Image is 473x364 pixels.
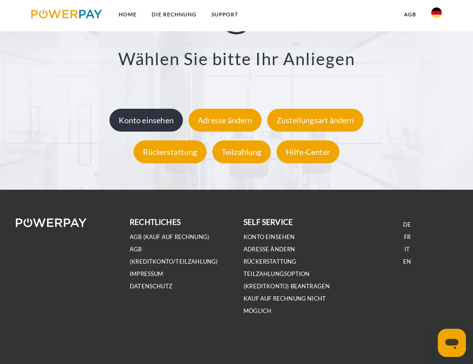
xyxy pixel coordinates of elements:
a: agb [397,7,424,22]
div: Zustellungsart ändern [267,109,364,132]
a: DATENSCHUTZ [130,283,172,290]
a: DIE RECHNUNG [144,7,204,22]
a: Rückerstattung [244,258,297,265]
a: Konto einsehen [107,115,185,125]
a: Kauf auf Rechnung nicht möglich [244,295,326,315]
b: self service [244,217,293,227]
a: DE [403,221,411,228]
a: FR [404,233,411,241]
img: logo-powerpay.svg [31,10,102,18]
div: Rückerstattung [134,140,207,163]
h3: Wählen Sie bitte Ihr Anliegen [4,48,469,70]
a: Zustellungsart ändern [265,115,366,125]
a: Hilfe-Center [274,147,342,157]
a: IT [404,246,410,253]
a: Adresse ändern [186,115,264,125]
a: SUPPORT [204,7,246,22]
a: AGB (Kauf auf Rechnung) [130,233,209,241]
img: de [431,7,442,18]
a: Teilzahlung [210,147,273,157]
div: Teilzahlung [212,140,271,163]
a: Rückerstattung [131,147,209,157]
a: Teilzahlungsoption (KREDITKONTO) beantragen [244,270,330,290]
a: AGB (Kreditkonto/Teilzahlung) [130,246,218,265]
a: Konto einsehen [244,233,295,241]
iframe: Schaltfläche zum Öffnen des Messaging-Fensters [438,329,466,357]
img: logo-powerpay-white.svg [16,218,87,227]
a: Adresse ändern [244,246,295,253]
div: Konto einsehen [109,109,183,132]
div: Hilfe-Center [277,140,339,163]
b: rechtliches [130,217,181,227]
a: IMPRESSUM [130,270,164,278]
div: Adresse ändern [189,109,262,132]
a: Home [111,7,144,22]
a: EN [403,258,411,265]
